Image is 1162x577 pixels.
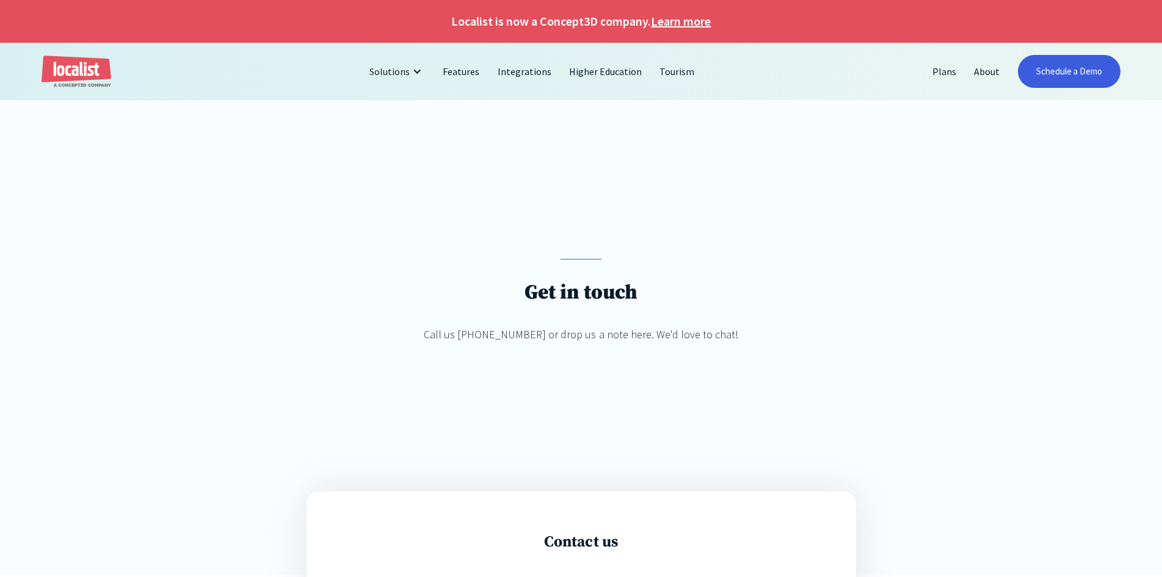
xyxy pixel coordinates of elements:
[965,57,1009,86] a: About
[489,57,561,86] a: Integrations
[360,57,434,86] div: Solutions
[1018,55,1120,88] a: Schedule a Demo
[924,57,965,86] a: Plans
[651,12,711,31] a: Learn more
[42,56,111,88] a: home
[424,326,738,343] div: Call us [PHONE_NUMBER] or drop us a note here. We'd love to chat!
[525,280,637,305] h1: Get in touch
[651,57,703,86] a: Tourism
[561,57,651,86] a: Higher Education
[389,532,772,551] h3: Contact us
[369,64,410,79] div: Solutions
[434,57,488,86] a: Features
